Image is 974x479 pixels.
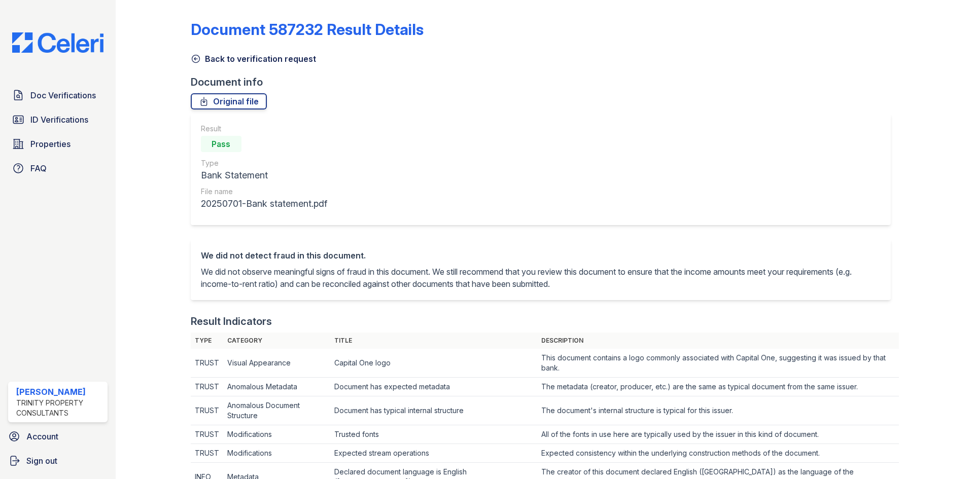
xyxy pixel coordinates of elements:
td: This document contains a logo commonly associated with Capital One, suggesting it was issued by t... [537,349,899,378]
a: Back to verification request [191,53,316,65]
td: Document has expected metadata [330,378,537,396]
td: All of the fonts in use here are typically used by the issuer in this kind of document. [537,425,899,444]
span: Doc Verifications [30,89,96,101]
th: Category [223,333,331,349]
td: Modifications [223,444,331,463]
td: TRUST [191,444,223,463]
span: Sign out [26,455,57,467]
div: Result [201,124,327,134]
p: We did not observe meaningful signs of fraud in this document. We still recommend that you review... [201,266,881,290]
td: TRUST [191,378,223,396]
div: We did not detect fraud in this document. [201,249,881,262]
th: Type [191,333,223,349]
span: FAQ [30,162,47,174]
th: Description [537,333,899,349]
span: Account [26,430,58,443]
a: Account [4,426,112,447]
div: Bank Statement [201,168,327,182]
td: Visual Appearance [223,349,331,378]
a: Original file [191,93,267,109]
td: TRUST [191,349,223,378]
a: Sign out [4,451,112,471]
td: Anomalous Document Structure [223,396,331,425]
span: Properties [30,138,71,150]
div: Type [201,158,327,168]
td: Anomalous Metadata [223,378,331,396]
th: Title [330,333,537,349]
div: 20250701-Bank statement.pdf [201,197,327,211]
a: Doc Verifications [8,85,108,105]
img: CE_Logo_Blue-a8612792a0a2168367f1c8372b55b34899dd931a85d93a1a3d3e32e68fde9ad4.png [4,32,112,53]
td: Expected consistency within the underlying construction methods of the document. [537,444,899,463]
a: FAQ [8,158,108,178]
td: Expected stream operations [330,444,537,463]
td: TRUST [191,396,223,425]
a: ID Verifications [8,109,108,130]
span: ID Verifications [30,114,88,126]
td: TRUST [191,425,223,444]
td: Capital One logo [330,349,537,378]
div: Trinity Property Consultants [16,398,103,418]
a: Properties [8,134,108,154]
a: Document 587232 Result Details [191,20,424,39]
td: The document's internal structure is typical for this issuer. [537,396,899,425]
div: Pass [201,136,241,152]
div: Result Indicators [191,314,272,328]
td: Document has typical internal structure [330,396,537,425]
td: Modifications [223,425,331,444]
div: [PERSON_NAME] [16,386,103,398]
td: Trusted fonts [330,425,537,444]
td: The metadata (creator, producer, etc.) are the same as typical document from the same issuer. [537,378,899,396]
div: Document info [191,75,899,89]
div: File name [201,187,327,197]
